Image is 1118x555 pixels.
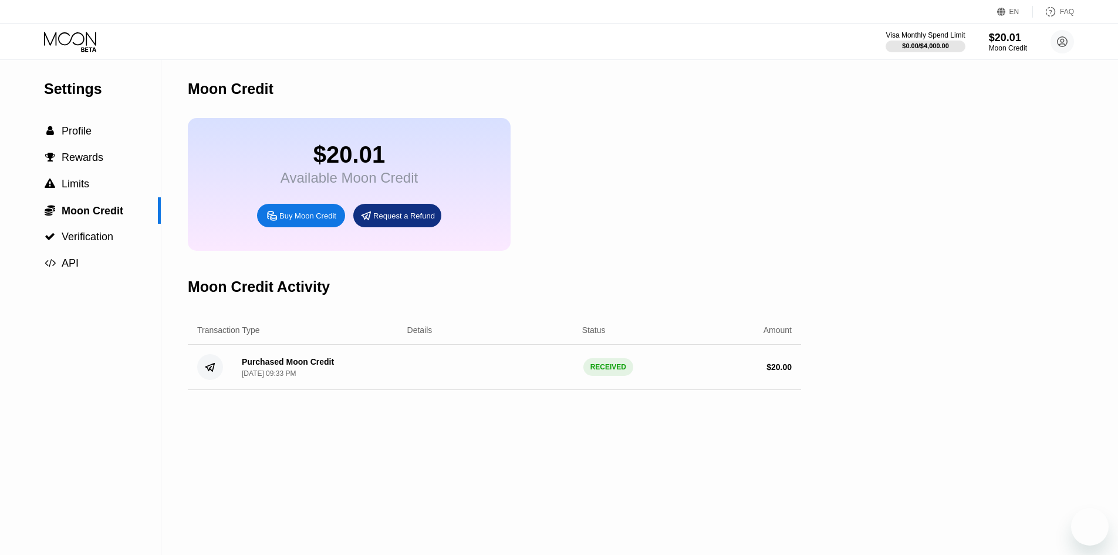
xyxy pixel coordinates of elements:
div: Moon Credit Activity [188,278,330,295]
div: $20.01 [281,142,418,168]
span:  [46,126,54,136]
div:  [44,126,56,136]
div:  [44,231,56,242]
div: Transaction Type [197,325,260,335]
div: Moon Credit [188,80,273,97]
span: Verification [62,231,113,243]
div: Amount [764,325,792,335]
div:  [44,179,56,189]
div: $ 20.00 [766,362,792,372]
div: Visa Monthly Spend Limit$0.00/$4,000.00 [886,31,965,52]
div: Request a Refund [373,211,435,221]
div: $20.01 [989,32,1027,44]
span: Rewards [62,152,103,163]
span: Moon Credit [62,205,123,217]
div: $20.01Moon Credit [989,32,1027,52]
div: $0.00 / $4,000.00 [902,42,949,49]
div: Buy Moon Credit [279,211,336,221]
span:  [45,179,55,189]
div: Buy Moon Credit [257,204,345,227]
span:  [45,204,55,216]
div: Status [582,325,606,335]
span: Limits [62,178,89,190]
div: [DATE] 09:33 PM [242,369,296,378]
div: Details [407,325,433,335]
div:  [44,204,56,216]
div: FAQ [1033,6,1074,18]
div: Settings [44,80,161,97]
div: EN [1009,8,1019,16]
iframe: Button to launch messaging window [1071,508,1109,546]
div: Moon Credit [989,44,1027,52]
div: EN [997,6,1033,18]
span:  [45,258,56,268]
span: Profile [62,125,92,137]
div: Request a Refund [353,204,441,227]
div:  [44,258,56,268]
div: RECEIVED [583,358,633,376]
span:  [45,231,55,242]
div: Visa Monthly Spend Limit [886,31,965,39]
span: API [62,257,79,269]
div:  [44,152,56,163]
span:  [45,152,55,163]
div: FAQ [1060,8,1074,16]
div: Purchased Moon Credit [242,357,334,366]
div: Available Moon Credit [281,170,418,186]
